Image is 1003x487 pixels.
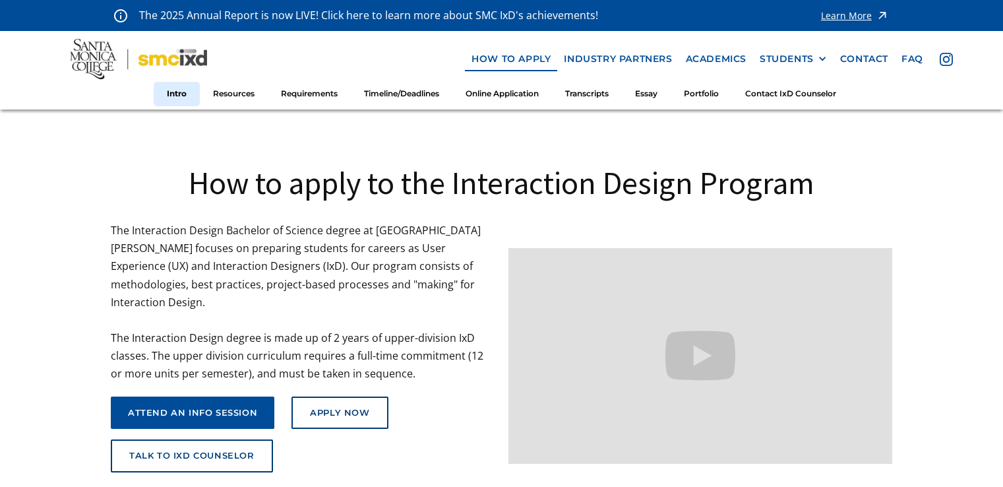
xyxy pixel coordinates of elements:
img: icon - arrow - alert [876,7,889,24]
img: icon - information - alert [114,9,127,22]
a: how to apply [465,47,557,71]
a: talk to ixd counselor [111,439,273,472]
a: Resources [200,82,268,106]
div: STUDENTS [760,53,814,65]
a: Contact IxD Counselor [732,82,849,106]
a: Portfolio [671,82,732,106]
img: icon - instagram [940,53,953,66]
a: faq [895,47,930,71]
div: Apply Now [310,408,369,418]
a: Requirements [268,82,351,106]
p: The 2025 Annual Report is now LIVE! Click here to learn more about SMC IxD's achievements! [139,7,599,24]
div: Learn More [821,11,872,20]
a: Apply Now [291,397,388,430]
a: Intro [154,82,200,106]
a: contact [834,47,895,71]
div: STUDENTS [760,53,827,65]
a: industry partners [557,47,679,71]
h1: How to apply to the Interaction Design Program [111,162,892,203]
a: Learn More [821,7,889,24]
p: The Interaction Design Bachelor of Science degree at [GEOGRAPHIC_DATA][PERSON_NAME] focuses on pr... [111,222,495,383]
a: Online Application [452,82,552,106]
a: attend an info session [111,397,274,430]
a: Timeline/Deadlines [351,82,452,106]
a: Transcripts [552,82,622,106]
div: talk to ixd counselor [129,451,255,461]
a: Essay [622,82,671,106]
iframe: Design your future with a Bachelor's Degree in Interaction Design from Santa Monica College [508,248,893,464]
a: Academics [679,47,753,71]
div: attend an info session [128,408,257,418]
img: Santa Monica College - SMC IxD logo [70,39,207,79]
